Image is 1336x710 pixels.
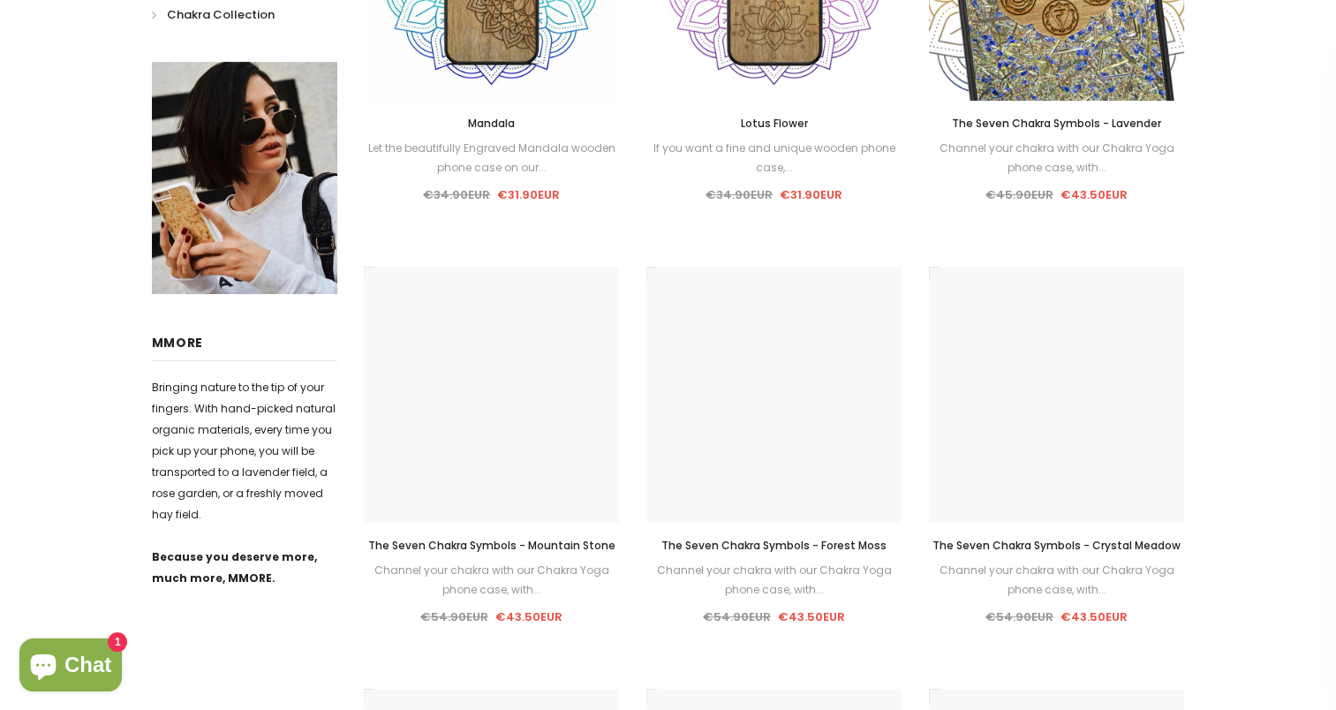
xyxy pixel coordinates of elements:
[420,608,488,625] span: €54.90EUR
[985,186,1053,203] span: €45.90EUR
[167,6,275,23] span: Chakra Collection
[929,536,1185,555] a: The Seven Chakra Symbols - Crystal Meadow
[646,561,902,600] div: Channel your chakra with our Chakra Yoga phone case, with...
[985,608,1053,625] span: €54.90EUR
[364,536,620,555] a: The Seven Chakra Symbols - Mountain Stone
[364,114,620,133] a: Mandala
[952,116,1161,131] span: The Seven Chakra Symbols - Lavender
[646,139,902,177] div: If you want a fine and unique wooden phone case,...
[152,334,204,351] span: MMORE
[780,186,842,203] span: €31.90EUR
[364,139,620,177] div: Let the beautifully Engraved Mandala wooden phone case on our...
[1060,186,1128,203] span: €43.50EUR
[706,186,773,203] span: €34.90EUR
[778,608,845,625] span: €43.50EUR
[703,608,771,625] span: €54.90EUR
[497,186,560,203] span: €31.90EUR
[646,114,902,133] a: Lotus Flower
[152,549,317,585] strong: Because you deserve more, much more, MMORE.
[14,638,127,696] inbox-online-store-chat: Shopify online store chat
[932,538,1181,553] span: The Seven Chakra Symbols - Crystal Meadow
[152,377,337,525] p: Bringing nature to the tip of your fingers. With hand-picked natural organic materials, every tim...
[646,536,902,555] a: The Seven Chakra Symbols - Forest Moss
[495,608,562,625] span: €43.50EUR
[364,561,620,600] div: Channel your chakra with our Chakra Yoga phone case, with...
[367,538,615,553] span: The Seven Chakra Symbols - Mountain Stone
[661,538,887,553] span: The Seven Chakra Symbols - Forest Moss
[1060,608,1128,625] span: €43.50EUR
[929,139,1185,177] div: Channel your chakra with our Chakra Yoga phone case, with...
[929,114,1185,133] a: The Seven Chakra Symbols - Lavender
[929,561,1185,600] div: Channel your chakra with our Chakra Yoga phone case, with...
[468,116,515,131] span: Mandala
[740,116,807,131] span: Lotus Flower
[423,186,490,203] span: €34.90EUR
